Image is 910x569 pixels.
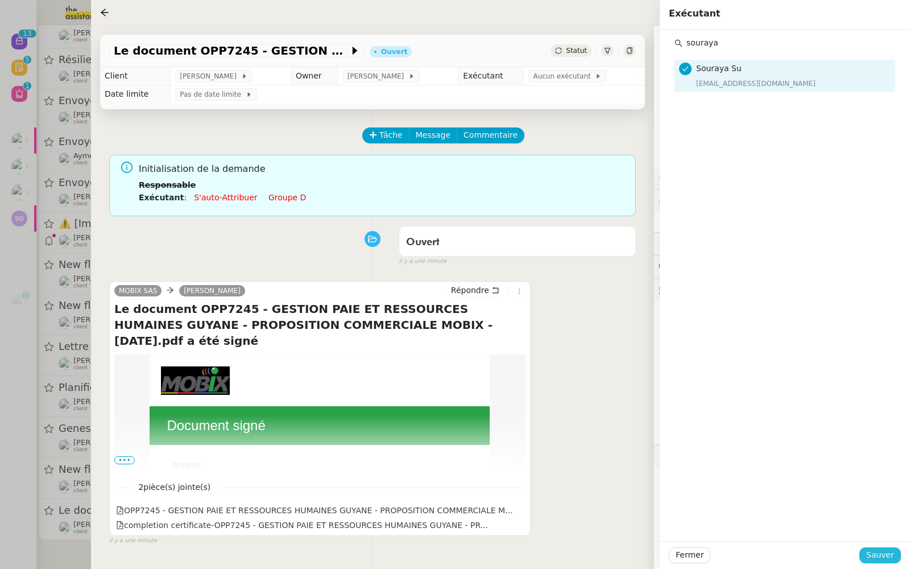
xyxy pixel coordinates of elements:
[130,481,218,494] span: 2
[659,451,694,460] span: 🧴
[669,8,720,19] span: Exécutant
[114,45,349,56] span: Le document OPP7245 - GESTION PAIE ET RESSOURCES HUMAINES GUYANE - PROPOSITION COMMERCIALE MOBIX ...
[114,456,135,464] span: •••
[194,193,257,202] a: S'auto-attribuer
[659,171,718,184] span: ⚙️
[464,129,518,142] span: Commentaire
[161,418,478,434] div: Document signé
[139,180,196,189] b: Responsable
[291,67,338,85] td: Owner
[409,127,457,143] button: Message
[682,35,895,51] input: input search text
[654,233,910,255] div: ⏲️Tâches 0:00 0actions
[406,237,440,248] span: Ouvert
[859,547,901,563] button: Sauver
[100,67,171,85] td: Client
[116,519,488,532] div: completion certificate-OPP7245 - GESTION PAIE ET RESSOURCES HUMAINES GUYANE - PR...
[381,48,407,55] div: Ouvert
[161,366,230,395] img: zs_branding.jpg
[416,129,450,142] span: Message
[533,71,595,82] span: Aucun exécutant
[659,239,791,248] span: ⏲️
[180,89,245,100] span: Pas de date limite
[268,193,306,202] a: Groupe d
[659,262,731,271] span: 💬
[654,445,910,467] div: 🧴Autres
[362,127,409,143] button: Tâche
[866,549,894,562] span: Sauver
[139,193,184,202] b: Exécutant
[114,286,162,296] a: MOBIX SAS
[184,193,187,202] span: :
[654,189,910,212] div: 🔐Données client
[109,536,157,546] span: il y a une minute
[669,547,710,563] button: Fermer
[379,129,403,142] span: Tâche
[654,167,910,189] div: ⚙️Procédures
[399,257,446,266] span: il y a une minute
[659,194,733,207] span: 🔐
[139,162,627,177] span: Initialisation de la demande
[566,47,587,55] span: Statut
[180,71,241,82] span: [PERSON_NAME]
[451,284,489,296] span: Répondre
[179,286,245,296] a: [PERSON_NAME]
[696,64,742,73] span: Souraya Su
[696,78,888,89] div: [EMAIL_ADDRESS][DOMAIN_NAME]
[676,549,704,562] span: Fermer
[100,85,171,104] td: Date limite
[116,504,512,517] div: OPP7245 - GESTION PAIE ET RESSOURCES HUMAINES GUYANE - PROPOSITION COMMERCIALE M...
[447,284,503,296] button: Répondre
[458,67,524,85] td: Exécutant
[114,301,526,349] h4: Le document OPP7245 - GESTION PAIE ET RESSOURCES HUMAINES GUYANE - PROPOSITION COMMERCIALE MOBIX ...
[457,127,524,143] button: Commentaire
[143,483,210,492] span: pièce(s) jointe(s)
[172,459,467,471] div: Bonjour,
[654,255,910,278] div: 💬Commentaires
[659,285,805,294] span: 🕵️
[348,71,408,82] span: [PERSON_NAME]
[654,279,910,301] div: 🕵️Autres demandes en cours 19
